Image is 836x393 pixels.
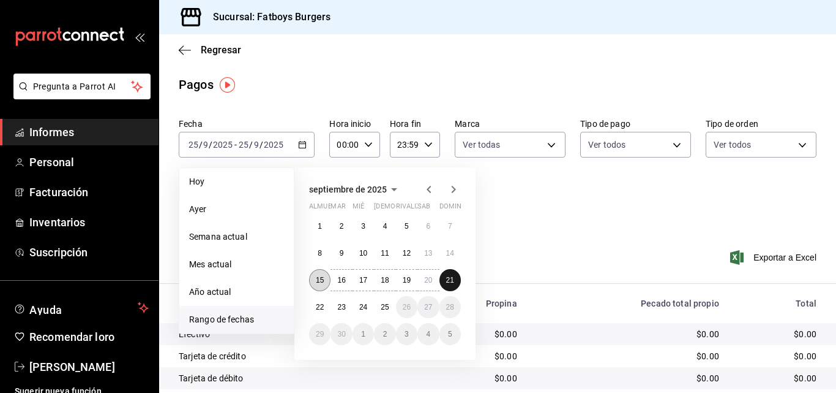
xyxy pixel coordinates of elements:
font: $0.00 [696,329,719,339]
a: Pregunta a Parrot AI [9,89,151,102]
font: Personal [29,156,74,169]
abbr: 4 de octubre de 2025 [426,330,430,338]
abbr: 29 de septiembre de 2025 [316,330,324,338]
font: 25 [381,303,389,311]
abbr: 30 de septiembre de 2025 [337,330,345,338]
input: -- [253,140,259,150]
font: $0.00 [495,351,517,361]
font: 1 [318,222,322,231]
font: Ver todos [714,140,751,150]
font: Pagos [179,77,214,92]
font: 19 [403,276,411,284]
font: Tipo de orden [706,119,758,129]
font: 11 [381,249,389,258]
font: 14 [446,249,454,258]
button: 1 de septiembre de 2025 [309,215,330,237]
button: 2 de octubre de 2025 [374,323,395,345]
font: 28 [446,303,454,311]
font: / [209,140,212,150]
button: Exportar a Excel [733,250,816,265]
button: 19 de septiembre de 2025 [396,269,417,291]
abbr: 12 de septiembre de 2025 [403,249,411,258]
font: 4 [426,330,430,338]
font: Semana actual [189,232,247,242]
font: Efectivo [179,329,210,339]
font: Exportar a Excel [753,253,816,262]
font: 5 [405,222,409,231]
font: 18 [381,276,389,284]
abbr: 27 de septiembre de 2025 [424,303,432,311]
font: septiembre de 2025 [309,185,387,194]
font: Ver todas [463,140,500,150]
abbr: miércoles [353,202,364,215]
abbr: 23 de septiembre de 2025 [337,303,345,311]
font: 15 [316,276,324,284]
button: 3 de septiembre de 2025 [353,215,374,237]
button: 24 de septiembre de 2025 [353,296,374,318]
font: Facturación [29,186,88,199]
font: almuerzo [309,202,345,210]
input: -- [238,140,249,150]
button: 12 de septiembre de 2025 [396,242,417,264]
button: 6 de septiembre de 2025 [417,215,439,237]
button: 8 de septiembre de 2025 [309,242,330,264]
abbr: 2 de octubre de 2025 [383,330,387,338]
abbr: 9 de septiembre de 2025 [340,249,344,258]
abbr: lunes [309,202,345,215]
font: / [259,140,263,150]
button: 4 de octubre de 2025 [417,323,439,345]
font: Fecha [179,119,203,129]
font: sab [417,202,430,210]
abbr: sábado [417,202,430,215]
font: [PERSON_NAME] [29,361,115,373]
button: 16 de septiembre de 2025 [330,269,352,291]
font: $0.00 [495,373,517,383]
font: Pecado total propio [641,299,719,308]
font: Total [796,299,816,308]
font: Regresar [201,44,241,56]
font: 27 [424,303,432,311]
button: 10 de septiembre de 2025 [353,242,374,264]
font: 3 [361,222,365,231]
abbr: martes [330,202,345,215]
font: - [234,140,237,150]
font: 17 [359,276,367,284]
button: 26 de septiembre de 2025 [396,296,417,318]
font: $0.00 [696,373,719,383]
font: 22 [316,303,324,311]
abbr: 2 de septiembre de 2025 [340,222,344,231]
font: Pregunta a Parrot AI [33,82,116,91]
abbr: 7 de septiembre de 2025 [448,222,452,231]
button: 23 de septiembre de 2025 [330,296,352,318]
button: abrir_cajón_menú [135,32,144,42]
abbr: 3 de septiembre de 2025 [361,222,365,231]
abbr: 5 de septiembre de 2025 [405,222,409,231]
font: 26 [403,303,411,311]
font: / [249,140,253,150]
abbr: 1 de septiembre de 2025 [318,222,322,231]
button: 17 de septiembre de 2025 [353,269,374,291]
font: 23 [337,303,345,311]
abbr: 15 de septiembre de 2025 [316,276,324,284]
font: Ver todos [588,140,625,150]
font: 8 [318,249,322,258]
abbr: 16 de septiembre de 2025 [337,276,345,284]
font: $0.00 [794,351,816,361]
font: Hoy [189,177,204,186]
input: ---- [212,140,233,150]
font: $0.00 [794,329,816,339]
font: Tarjeta de débito [179,373,244,383]
font: Ayuda [29,303,62,316]
button: 18 de septiembre de 2025 [374,269,395,291]
abbr: 13 de septiembre de 2025 [424,249,432,258]
button: 29 de septiembre de 2025 [309,323,330,345]
button: 28 de septiembre de 2025 [439,296,461,318]
abbr: 26 de septiembre de 2025 [403,303,411,311]
font: Marca [455,119,480,129]
button: 5 de septiembre de 2025 [396,215,417,237]
abbr: 14 de septiembre de 2025 [446,249,454,258]
font: 20 [424,276,432,284]
font: Recomendar loro [29,330,114,343]
font: Hora fin [390,119,421,129]
button: 22 de septiembre de 2025 [309,296,330,318]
